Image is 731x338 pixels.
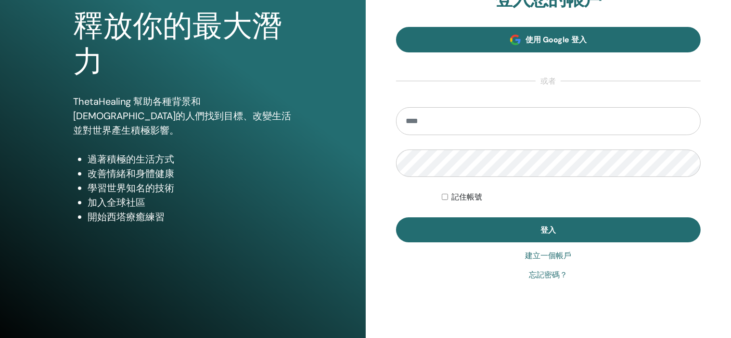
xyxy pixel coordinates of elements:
[88,153,174,165] font: 過著積極的生活方式
[526,35,587,45] font: 使用 Google 登入
[88,167,174,180] font: 改善情緒和身體健康
[73,9,282,79] font: 釋放你的最大潛力
[452,192,483,201] font: 記住帳號
[540,225,556,235] font: 登入
[88,182,174,194] font: 學習世界知名的技術
[88,211,165,223] font: 開始西塔療癒練習
[442,191,701,203] div: 無限期地保持我的身份驗證狀態或直到我手動註銷
[525,250,571,262] a: 建立一個帳戶
[540,76,556,86] font: 或者
[396,27,701,52] a: 使用 Google 登入
[525,251,571,260] font: 建立一個帳戶
[396,217,701,242] button: 登入
[529,269,567,281] a: 忘記密碼？
[88,196,145,209] font: 加入全球社區
[529,270,567,279] font: 忘記密碼？
[73,95,291,137] font: ThetaHealing 幫助各種背景和[DEMOGRAPHIC_DATA]的人們找到目標、改變生活並對世界產生積極影響。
